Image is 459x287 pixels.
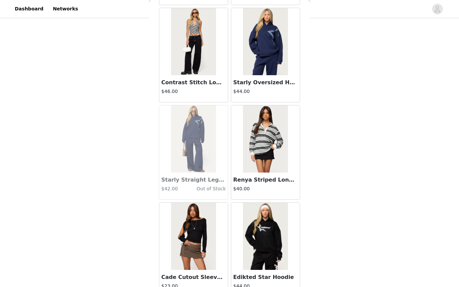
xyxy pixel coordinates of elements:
[233,88,298,95] h4: $44.00
[161,88,226,95] h4: $46.00
[233,273,298,281] h3: Edikted Star Hoodie
[171,203,216,270] img: Cade Cutout Sleeves Boat Neck Top
[243,203,288,270] img: Edikted Star Hoodie
[434,4,441,14] div: avatar
[11,1,47,16] a: Dashboard
[161,79,226,87] h3: Contrast Stitch Low Rise Jeans
[233,176,298,184] h3: Renya Striped Long Sleeve Polo Top
[49,1,82,16] a: Networks
[233,79,298,87] h3: Starly Oversized Hoodie
[161,176,226,184] h3: Starly Straight Leg Sweatpants
[243,8,288,75] img: Starly Oversized Hoodie
[171,8,216,75] img: Contrast Stitch Low Rise Jeans
[171,105,216,173] img: Starly Straight Leg Sweatpants
[183,185,226,192] h4: Out of Stock
[243,105,288,173] img: Renya Striped Long Sleeve Polo Top
[161,185,183,192] h4: $42.00
[233,185,298,192] h4: $40.00
[161,273,226,281] h3: Cade Cutout Sleeves Boat Neck Top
